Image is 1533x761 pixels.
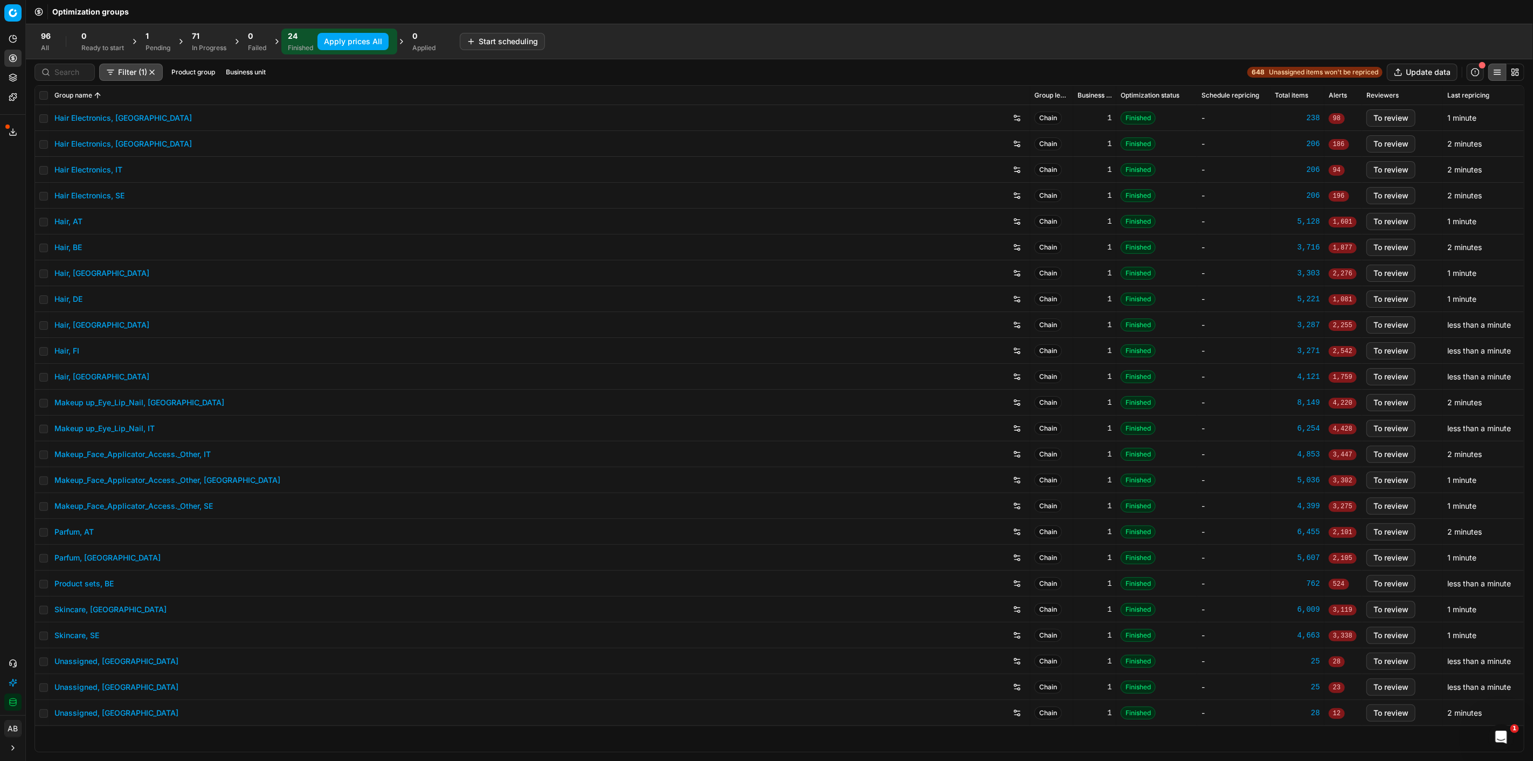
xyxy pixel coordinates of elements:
td: - [1197,260,1270,286]
td: - [1197,364,1270,390]
button: To review [1366,472,1415,489]
button: To review [1366,109,1415,127]
span: 1 minute [1447,217,1476,226]
span: 3,302 [1329,475,1357,486]
span: less than a minute [1447,320,1511,329]
div: Applied [412,44,436,52]
span: 1 [146,31,149,41]
span: Finished [1121,655,1156,668]
span: Schedule repricing [1201,91,1259,100]
span: 2,255 [1329,320,1357,331]
span: Business unit [1078,91,1112,100]
a: Parfum, AT [54,527,94,537]
td: - [1197,700,1270,726]
div: 1 [1078,708,1112,718]
button: To review [1366,265,1415,282]
div: 5,128 [1275,216,1320,227]
span: 2 minutes [1447,165,1482,174]
span: 2 minutes [1447,708,1482,717]
span: 12 [1329,708,1345,719]
span: 3,119 [1329,605,1357,615]
td: - [1197,131,1270,157]
span: 2 minutes [1447,527,1482,536]
span: Finished [1121,448,1156,461]
span: Chain [1034,163,1062,176]
button: To review [1366,679,1415,696]
td: - [1197,519,1270,545]
button: To review [1366,575,1415,592]
span: 3,447 [1329,449,1357,460]
a: 4,663 [1275,630,1320,641]
td: - [1197,648,1270,674]
span: 24 [288,31,298,41]
span: 2,101 [1329,527,1357,538]
a: Unassigned, [GEOGRAPHIC_DATA] [54,708,178,718]
span: Finished [1121,137,1156,150]
span: Total items [1275,91,1308,100]
div: 1 [1078,268,1112,279]
button: Start scheduling [460,33,545,50]
button: To review [1366,290,1415,308]
div: 1 [1078,423,1112,434]
div: 206 [1275,139,1320,149]
div: 5,607 [1275,552,1320,563]
button: To review [1366,316,1415,334]
a: 6,009 [1275,604,1320,615]
a: Parfum, [GEOGRAPHIC_DATA] [54,552,161,563]
span: Optimization groups [52,6,129,17]
a: 206 [1275,164,1320,175]
a: 5,036 [1275,475,1320,486]
span: Group name [54,91,92,100]
span: Chain [1034,603,1062,616]
span: 1,081 [1329,294,1357,305]
a: 4,399 [1275,501,1320,511]
a: Hair Electronics, [GEOGRAPHIC_DATA] [54,139,192,149]
button: To review [1366,187,1415,204]
button: Apply prices All [317,33,389,50]
span: 96 [41,31,51,41]
span: 2,105 [1329,553,1357,564]
button: Product group [167,66,219,79]
div: 25 [1275,682,1320,693]
a: Product sets, BE [54,578,114,589]
div: 6,254 [1275,423,1320,434]
span: Finished [1121,525,1156,538]
a: 3,287 [1275,320,1320,330]
span: Chain [1034,629,1062,642]
span: Chain [1034,422,1062,435]
a: 5,221 [1275,294,1320,305]
span: 196 [1329,191,1349,202]
button: Sorted by Group name ascending [92,90,103,101]
td: - [1197,571,1270,597]
span: 1,877 [1329,243,1357,253]
a: 3,271 [1275,345,1320,356]
a: Unassigned, [GEOGRAPHIC_DATA] [54,656,178,667]
div: 1 [1078,294,1112,305]
a: Skincare, [GEOGRAPHIC_DATA] [54,604,167,615]
div: 8,149 [1275,397,1320,408]
button: Update data [1387,64,1458,81]
span: 1 minute [1447,501,1476,510]
div: 1 [1078,139,1112,149]
div: 25 [1275,656,1320,667]
span: Chain [1034,655,1062,668]
div: 6,455 [1275,527,1320,537]
span: Finished [1121,551,1156,564]
div: 1 [1078,604,1112,615]
span: Reviewers [1366,91,1399,100]
a: Makeup_Face_Applicator_Access._Other, SE [54,501,213,511]
div: 1 [1078,656,1112,667]
span: Chain [1034,396,1062,409]
button: To review [1366,213,1415,230]
td: - [1197,674,1270,700]
div: 762 [1275,578,1320,589]
div: 4,853 [1275,449,1320,460]
span: Chain [1034,448,1062,461]
span: 2 minutes [1447,139,1482,148]
div: Pending [146,44,170,52]
span: Finished [1121,241,1156,254]
span: 2,276 [1329,268,1357,279]
span: Group level [1034,91,1069,100]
